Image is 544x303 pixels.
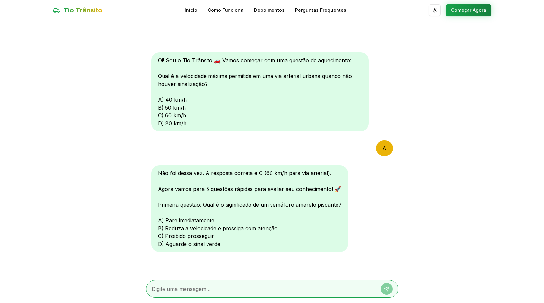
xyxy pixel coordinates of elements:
div: Oi! Sou o Tio Trânsito 🚗 Vamos começar com uma questão de aquecimento: Qual é a velocidade máxima... [151,52,369,131]
a: Tio Trânsito [53,6,102,15]
button: Começar Agora [446,4,491,16]
a: Depoimentos [254,7,285,13]
a: Perguntas Frequentes [295,7,346,13]
div: Não foi dessa vez. A resposta correta é C (60 km/h para via arterial). Agora vamos para 5 questõe... [151,165,348,252]
div: A [376,140,393,156]
a: Início [185,7,197,13]
span: Tio Trânsito [63,6,102,15]
a: Como Funciona [208,7,244,13]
